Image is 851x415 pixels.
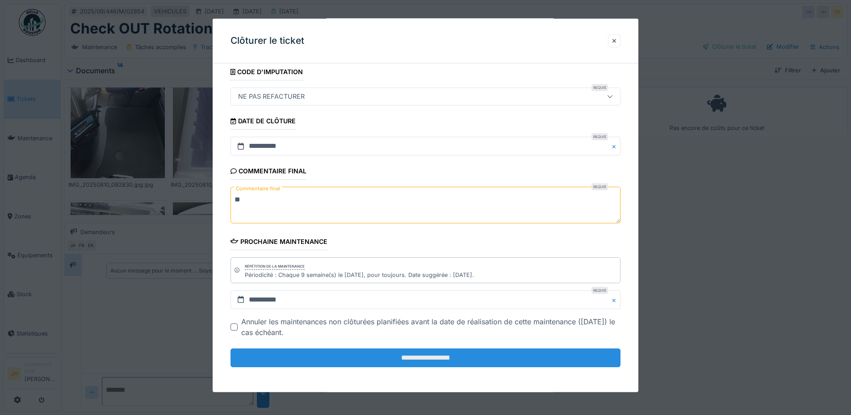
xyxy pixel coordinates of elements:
div: Périodicité : Chaque 9 semaine(s) le [DATE], pour toujours. Date suggérée : [DATE]. [245,271,474,279]
div: Requis [591,84,608,91]
button: Close [611,137,620,155]
button: Close [611,290,620,309]
div: Commentaire final [231,164,306,180]
div: Requis [591,287,608,294]
div: Code d'imputation [231,65,303,80]
div: Requis [591,183,608,190]
div: Annuler les maintenances non clôturées planifiées avant la date de réalisation de cette maintenan... [241,316,620,338]
label: Commentaire final [234,183,282,194]
div: Prochaine maintenance [231,235,327,250]
h3: Clôturer le ticket [231,35,304,46]
div: Répétition de la maintenance [245,264,305,270]
div: Requis [591,133,608,140]
div: NE PAS REFACTURER [235,92,308,101]
div: Date de clôture [231,114,295,130]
